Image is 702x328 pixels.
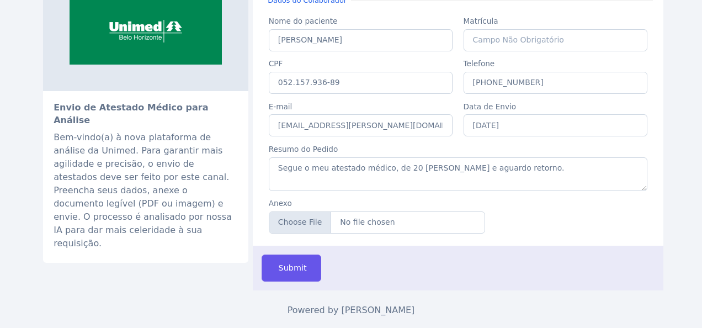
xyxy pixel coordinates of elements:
[269,15,453,27] label: Nome do paciente
[269,101,453,112] label: E-mail
[464,15,648,27] label: Matrícula
[464,29,648,51] input: Campo Não Obrigatório
[269,144,647,155] label: Resumo do Pedido
[288,305,415,315] span: Powered by [PERSON_NAME]
[464,72,648,94] input: (00) 0 0000-0000
[269,211,485,234] input: Anexe-se aqui seu atestado (PDF ou Imagem)
[262,255,321,282] button: Submit
[54,102,238,126] h2: Envio de Atestado Médico para Análise
[269,58,453,69] label: CPF
[269,72,453,94] input: 000.000.000-00
[464,58,648,69] label: Telefone
[269,29,453,51] input: Preencha aqui seu nome completo
[269,198,485,209] label: Anexo
[54,131,238,250] div: Bem-vindo(a) à nova plataforma de análise da Unimed. Para garantir mais agilidade e precisão, o e...
[464,114,648,136] input: Data do dia atual
[269,114,453,136] input: nome.sobrenome@empresa.com
[276,262,307,274] span: Submit
[464,101,648,112] label: Data de Envio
